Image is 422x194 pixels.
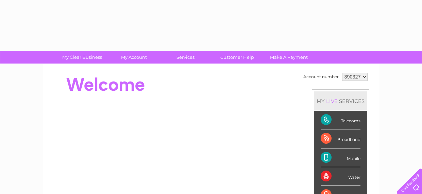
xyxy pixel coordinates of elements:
[321,148,360,167] div: Mobile
[54,51,110,64] a: My Clear Business
[209,51,265,64] a: Customer Help
[325,98,339,104] div: LIVE
[314,91,367,111] div: MY SERVICES
[261,51,317,64] a: Make A Payment
[157,51,214,64] a: Services
[321,167,360,186] div: Water
[106,51,162,64] a: My Account
[321,129,360,148] div: Broadband
[321,111,360,129] div: Telecoms
[302,71,340,83] td: Account number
